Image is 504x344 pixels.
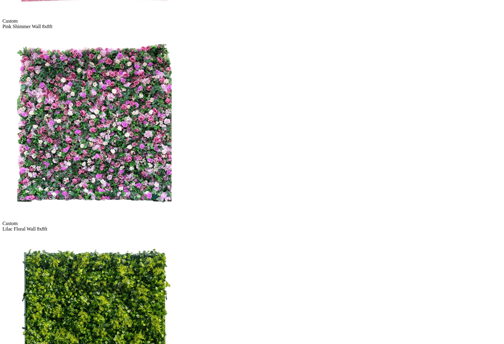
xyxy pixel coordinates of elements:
[2,29,186,220] img: Lilac Floral Wall 8x8ft
[2,24,502,29] div: Pink Shimmer Wall 8x8ft
[2,221,502,226] div: Custom
[2,18,502,24] div: Custom
[2,226,502,232] div: Lilac Floral Wall 8x8ft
